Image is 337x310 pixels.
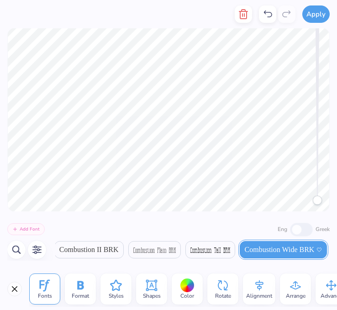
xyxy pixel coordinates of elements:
button: Close [7,282,22,296]
button: Add Font [7,223,45,235]
span: Color [180,292,194,299]
label: Greek [316,225,330,233]
span: Rotate [215,292,231,299]
span: Shapes [143,292,161,299]
span: Combustion II BRK [59,244,119,255]
button: Apply [302,5,330,23]
span: Alignment [246,292,272,299]
span: Fonts [38,292,52,299]
span: Combustion Wide BRK [245,244,315,255]
span: Format [72,292,89,299]
img: Combustion Plain BRK [133,247,176,253]
span: Arrange [286,292,305,299]
label: Eng [278,225,287,233]
div: Accessibility label [313,196,322,205]
span: Styles [109,292,124,299]
img: Combustion Tall BRK [190,247,230,253]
